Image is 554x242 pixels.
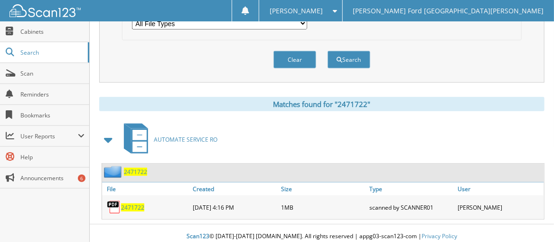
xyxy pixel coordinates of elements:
button: Clear [273,51,316,68]
button: Search [328,51,370,68]
span: Scan [20,69,85,77]
span: User Reports [20,132,78,140]
span: [PERSON_NAME] Ford [GEOGRAPHIC_DATA][PERSON_NAME] [353,8,544,14]
img: folder2.png [104,166,124,178]
a: Created [190,183,279,195]
span: Search [20,48,83,57]
div: 6 [78,174,85,182]
div: scanned by SCANNER01 [367,198,456,217]
a: 2471722 [124,168,147,176]
span: Scan123 [187,232,209,240]
iframe: Chat Widget [507,196,554,242]
span: [PERSON_NAME] [270,8,323,14]
div: [PERSON_NAME] [456,198,544,217]
img: PDF.png [107,200,121,214]
a: Privacy Policy [422,232,457,240]
img: scan123-logo-white.svg [9,4,81,17]
div: Matches found for "2471722" [99,97,545,111]
a: Size [279,183,367,195]
a: Type [367,183,456,195]
div: [DATE] 4:16 PM [190,198,279,217]
span: Reminders [20,90,85,98]
span: Help [20,153,85,161]
span: Announcements [20,174,85,182]
a: 2471722 [121,203,144,212]
span: Bookmarks [20,111,85,119]
span: Cabinets [20,28,85,36]
a: File [102,183,190,195]
a: User [456,183,544,195]
a: AUTOMATE SERVICE RO [118,121,217,158]
div: 1MB [279,198,367,217]
span: AUTOMATE SERVICE RO [154,136,217,144]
